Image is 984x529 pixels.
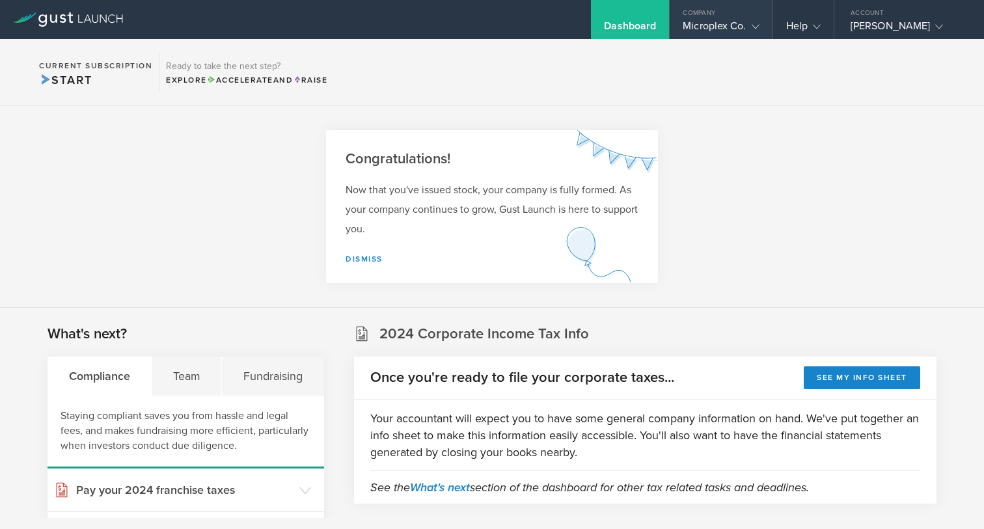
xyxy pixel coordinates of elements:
[166,62,327,71] h3: Ready to take the next step?
[48,396,324,468] div: Staying compliant saves you from hassle and legal fees, and makes fundraising more efficient, par...
[804,366,920,389] button: See my info sheet
[370,480,809,495] em: See the section of the dashboard for other tax related tasks and deadlines.
[207,75,273,85] span: Accelerate
[222,357,323,396] div: Fundraising
[166,74,327,86] div: Explore
[604,20,656,39] div: Dashboard
[39,62,152,70] h2: Current Subscription
[39,73,92,87] span: Start
[410,480,470,495] a: What's next
[159,52,334,92] div: Ready to take the next step?ExploreAccelerateandRaise
[346,150,638,169] h2: Congratulations!
[683,20,759,39] div: Microplex Co.
[207,75,294,85] span: and
[293,75,327,85] span: Raise
[370,368,674,387] h2: Once you're ready to file your corporate taxes...
[346,254,383,264] a: Dismiss
[76,482,293,498] h3: Pay your 2024 franchise taxes
[379,325,589,344] h2: 2024 Corporate Income Tax Info
[919,467,984,529] iframe: Chat Widget
[370,410,920,461] p: Your accountant will expect you to have some general company information on hand. We've put toget...
[346,180,638,239] p: Now that you've issued stock, your company is fully formed. As your company continues to grow, Gu...
[786,20,821,39] div: Help
[48,325,127,344] h2: What's next?
[851,20,961,39] div: [PERSON_NAME]
[152,357,222,396] div: Team
[48,357,152,396] div: Compliance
